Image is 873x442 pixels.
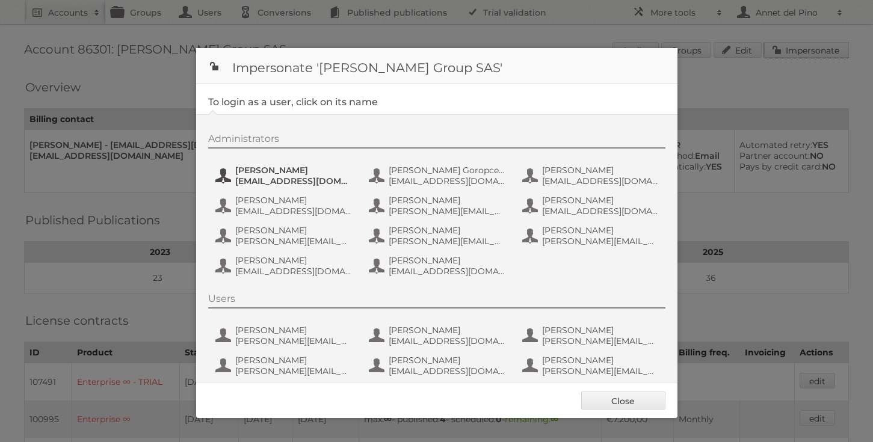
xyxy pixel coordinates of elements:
[235,225,352,236] span: [PERSON_NAME]
[542,236,659,247] span: [PERSON_NAME][EMAIL_ADDRESS][DOMAIN_NAME]
[389,165,505,176] span: [PERSON_NAME] Goropceanu
[235,165,352,176] span: [PERSON_NAME]
[389,236,505,247] span: [PERSON_NAME][EMAIL_ADDRESS][DOMAIN_NAME]
[368,194,509,218] button: [PERSON_NAME] [PERSON_NAME][EMAIL_ADDRESS][DOMAIN_NAME]
[542,165,659,176] span: [PERSON_NAME]
[208,293,665,308] div: Users
[235,195,352,206] span: [PERSON_NAME]
[542,366,659,376] span: [PERSON_NAME][EMAIL_ADDRESS][DOMAIN_NAME]
[235,176,352,186] span: [EMAIL_ADDRESS][DOMAIN_NAME]
[368,324,509,348] button: [PERSON_NAME] [EMAIL_ADDRESS][DOMAIN_NAME]
[521,194,662,218] button: [PERSON_NAME] [EMAIL_ADDRESS][DOMAIN_NAME]
[389,206,505,216] span: [PERSON_NAME][EMAIL_ADDRESS][DOMAIN_NAME]
[235,255,352,266] span: [PERSON_NAME]
[389,325,505,336] span: [PERSON_NAME]
[208,133,665,149] div: Administrators
[235,366,352,376] span: [PERSON_NAME][EMAIL_ADDRESS][DOMAIN_NAME]
[389,366,505,376] span: [EMAIL_ADDRESS][DOMAIN_NAME]
[542,195,659,206] span: [PERSON_NAME]
[196,48,677,84] h1: Impersonate '[PERSON_NAME] Group SAS'
[542,336,659,346] span: [PERSON_NAME][EMAIL_ADDRESS][DOMAIN_NAME]
[542,176,659,186] span: [EMAIL_ADDRESS][DOMAIN_NAME]
[521,164,662,188] button: [PERSON_NAME] [EMAIL_ADDRESS][DOMAIN_NAME]
[389,195,505,206] span: [PERSON_NAME]
[368,164,509,188] button: [PERSON_NAME] Goropceanu [EMAIL_ADDRESS][DOMAIN_NAME]
[214,254,356,278] button: [PERSON_NAME] [EMAIL_ADDRESS][DOMAIN_NAME]
[235,206,352,216] span: [EMAIL_ADDRESS][DOMAIN_NAME]
[235,325,352,336] span: [PERSON_NAME]
[542,206,659,216] span: [EMAIL_ADDRESS][DOMAIN_NAME]
[521,354,662,378] button: [PERSON_NAME] [PERSON_NAME][EMAIL_ADDRESS][DOMAIN_NAME]
[521,224,662,248] button: [PERSON_NAME] [PERSON_NAME][EMAIL_ADDRESS][DOMAIN_NAME]
[214,164,356,188] button: [PERSON_NAME] [EMAIL_ADDRESS][DOMAIN_NAME]
[389,355,505,366] span: [PERSON_NAME]
[389,255,505,266] span: [PERSON_NAME]
[389,225,505,236] span: [PERSON_NAME]
[389,336,505,346] span: [EMAIL_ADDRESS][DOMAIN_NAME]
[214,324,356,348] button: [PERSON_NAME] [PERSON_NAME][EMAIL_ADDRESS][DOMAIN_NAME]
[542,225,659,236] span: [PERSON_NAME]
[521,324,662,348] button: [PERSON_NAME] [PERSON_NAME][EMAIL_ADDRESS][DOMAIN_NAME]
[542,325,659,336] span: [PERSON_NAME]
[214,354,356,378] button: [PERSON_NAME] [PERSON_NAME][EMAIL_ADDRESS][DOMAIN_NAME]
[389,266,505,277] span: [EMAIL_ADDRESS][DOMAIN_NAME]
[542,355,659,366] span: [PERSON_NAME]
[235,266,352,277] span: [EMAIL_ADDRESS][DOMAIN_NAME]
[214,224,356,248] button: [PERSON_NAME] [PERSON_NAME][EMAIL_ADDRESS][DOMAIN_NAME]
[235,236,352,247] span: [PERSON_NAME][EMAIL_ADDRESS][DOMAIN_NAME]
[368,354,509,378] button: [PERSON_NAME] [EMAIL_ADDRESS][DOMAIN_NAME]
[368,254,509,278] button: [PERSON_NAME] [EMAIL_ADDRESS][DOMAIN_NAME]
[208,96,378,108] legend: To login as a user, click on its name
[581,391,665,410] a: Close
[235,336,352,346] span: [PERSON_NAME][EMAIL_ADDRESS][DOMAIN_NAME]
[235,355,352,366] span: [PERSON_NAME]
[368,224,509,248] button: [PERSON_NAME] [PERSON_NAME][EMAIL_ADDRESS][DOMAIN_NAME]
[389,176,505,186] span: [EMAIL_ADDRESS][DOMAIN_NAME]
[214,194,356,218] button: [PERSON_NAME] [EMAIL_ADDRESS][DOMAIN_NAME]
